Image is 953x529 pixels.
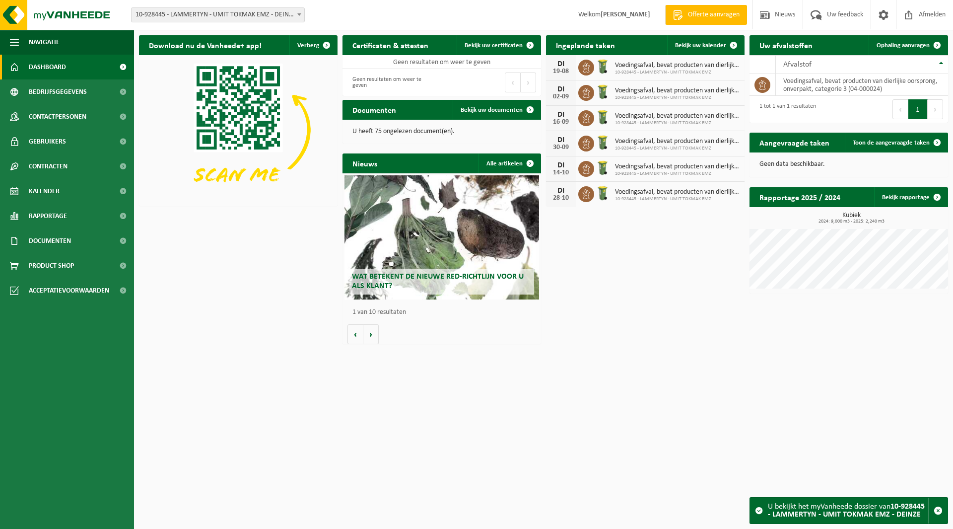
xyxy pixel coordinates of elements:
a: Bekijk uw documenten [453,100,540,120]
span: Acceptatievoorwaarden [29,278,109,303]
span: Product Shop [29,253,74,278]
td: Geen resultaten om weer te geven [342,55,541,69]
span: 10-928445 - LAMMERTYN - UMIT TOKMAK EMZ [615,196,740,202]
span: Voedingsafval, bevat producten van dierlijke oorsprong, onverpakt, categorie 3 [615,163,740,171]
div: 02-09 [551,93,571,100]
h2: Uw afvalstoffen [749,35,822,55]
span: Verberg [297,42,319,49]
div: Geen resultaten om weer te geven [347,72,437,93]
a: Bekijk uw certificaten [457,35,540,55]
span: Ophaling aanvragen [877,42,930,49]
td: voedingsafval, bevat producten van dierlijke oorsprong, onverpakt, categorie 3 (04-000024) [776,74,948,96]
img: Download de VHEPlus App [139,55,338,204]
h2: Aangevraagde taken [749,133,839,152]
a: Alle artikelen [478,153,540,173]
span: Rapportage [29,204,67,228]
h2: Rapportage 2025 / 2024 [749,187,850,207]
span: Bekijk uw certificaten [465,42,523,49]
div: 1 tot 1 van 1 resultaten [754,98,816,120]
div: 16-09 [551,119,571,126]
a: Bekijk uw kalender [667,35,744,55]
span: Voedingsafval, bevat producten van dierlijke oorsprong, onverpakt, categorie 3 [615,87,740,95]
h2: Download nu de Vanheede+ app! [139,35,272,55]
a: Wat betekent de nieuwe RED-richtlijn voor u als klant? [344,175,539,300]
span: 10-928445 - LAMMERTYN - UMIT TOKMAK EMZ - DEINZE [131,7,305,22]
strong: [PERSON_NAME] [601,11,650,18]
div: DI [551,111,571,119]
span: Contactpersonen [29,104,86,129]
strong: 10-928445 - LAMMERTYN - UMIT TOKMAK EMZ - DEINZE [768,503,925,519]
p: 1 van 10 resultaten [352,309,536,316]
span: Toon de aangevraagde taken [853,140,930,146]
img: WB-0140-HPE-GN-50 [594,58,611,75]
span: 10-928445 - LAMMERTYN - UMIT TOKMAK EMZ [615,70,740,76]
span: Offerte aanvragen [685,10,742,20]
div: 14-10 [551,169,571,176]
img: WB-0140-HPE-GN-50 [594,185,611,202]
span: Gebruikers [29,129,66,154]
button: Verberg [289,35,337,55]
div: DI [551,85,571,93]
div: 28-10 [551,195,571,202]
span: 2024: 9,000 m3 - 2025: 2,240 m3 [754,219,948,224]
div: 19-08 [551,68,571,75]
div: DI [551,60,571,68]
div: U bekijkt het myVanheede dossier van [768,498,928,524]
div: 30-09 [551,144,571,151]
span: Documenten [29,228,71,253]
div: DI [551,187,571,195]
span: Voedingsafval, bevat producten van dierlijke oorsprong, onverpakt, categorie 3 [615,138,740,146]
span: Contracten [29,154,68,179]
img: WB-0140-HPE-GN-50 [594,83,611,100]
button: Volgende [363,324,379,344]
div: DI [551,161,571,169]
a: Ophaling aanvragen [869,35,947,55]
button: 1 [908,99,928,119]
button: Next [521,73,536,92]
h2: Certificaten & attesten [342,35,438,55]
span: Bekijk uw kalender [675,42,726,49]
span: Afvalstof [783,61,812,69]
h3: Kubiek [754,212,948,224]
img: WB-0140-HPE-GN-50 [594,109,611,126]
span: Voedingsafval, bevat producten van dierlijke oorsprong, onverpakt, categorie 3 [615,188,740,196]
span: Wat betekent de nieuwe RED-richtlijn voor u als klant? [352,273,524,290]
span: Voedingsafval, bevat producten van dierlijke oorsprong, onverpakt, categorie 3 [615,62,740,70]
button: Next [928,99,943,119]
span: Bekijk uw documenten [461,107,523,113]
h2: Nieuws [342,153,387,173]
span: 10-928445 - LAMMERTYN - UMIT TOKMAK EMZ [615,120,740,126]
button: Vorige [347,324,363,344]
span: 10-928445 - LAMMERTYN - UMIT TOKMAK EMZ [615,171,740,177]
a: Bekijk rapportage [874,187,947,207]
span: 10-928445 - LAMMERTYN - UMIT TOKMAK EMZ [615,95,740,101]
h2: Ingeplande taken [546,35,625,55]
button: Previous [505,73,521,92]
a: Toon de aangevraagde taken [845,133,947,152]
p: Geen data beschikbaar. [759,161,938,168]
img: WB-0140-HPE-GN-50 [594,159,611,176]
img: WB-0140-HPE-GN-50 [594,134,611,151]
span: 10-928445 - LAMMERTYN - UMIT TOKMAK EMZ [615,146,740,151]
span: Voedingsafval, bevat producten van dierlijke oorsprong, onverpakt, categorie 3 [615,112,740,120]
span: Dashboard [29,55,66,79]
div: DI [551,136,571,144]
span: Kalender [29,179,60,204]
span: Navigatie [29,30,60,55]
button: Previous [892,99,908,119]
span: Bedrijfsgegevens [29,79,87,104]
p: U heeft 75 ongelezen document(en). [352,128,531,135]
span: 10-928445 - LAMMERTYN - UMIT TOKMAK EMZ - DEINZE [132,8,304,22]
a: Offerte aanvragen [665,5,747,25]
h2: Documenten [342,100,406,119]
